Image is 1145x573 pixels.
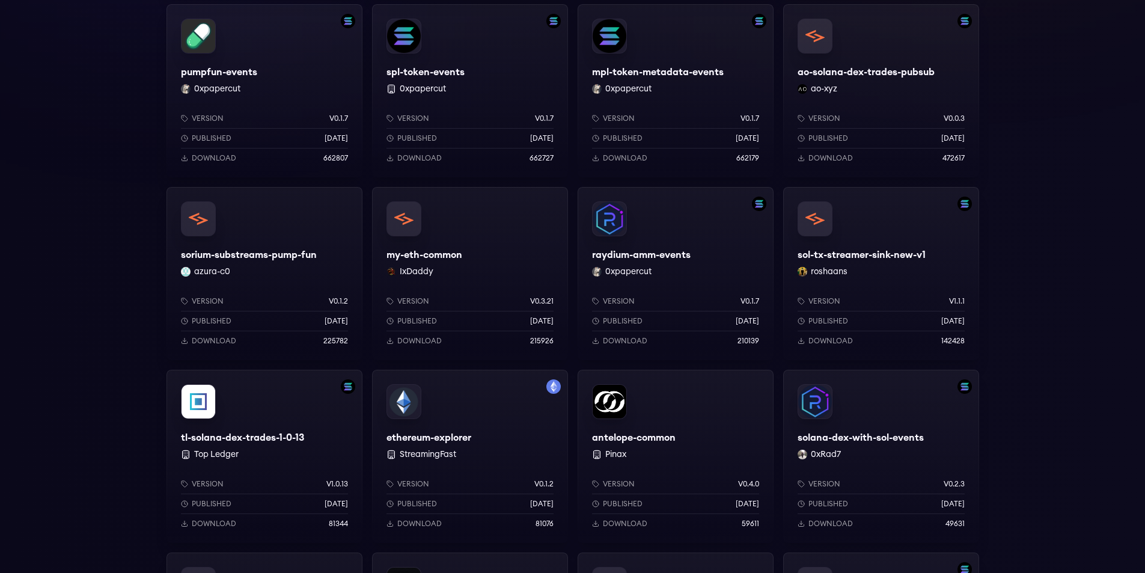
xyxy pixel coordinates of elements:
[341,14,355,28] img: Filter by solana network
[944,479,965,489] p: v0.2.3
[192,296,224,306] p: Version
[605,449,626,461] button: Pinax
[397,133,437,143] p: Published
[325,499,348,509] p: [DATE]
[546,379,561,394] img: Filter by mainnet network
[740,114,759,123] p: v0.1.7
[166,187,362,360] a: sorium-substreams-pump-funsorium-substreams-pump-funazura-c0 azura-c0Versionv0.1.2Published[DATE]...
[783,187,979,360] a: Filter by solana networksol-tx-streamer-sink-new-v1sol-tx-streamer-sink-new-v1roshaans roshaansVe...
[578,4,774,177] a: Filter by solana networkmpl-token-metadata-eventsmpl-token-metadata-events0xpapercut 0xpapercutVe...
[603,316,643,326] p: Published
[736,153,759,163] p: 662179
[192,114,224,123] p: Version
[736,316,759,326] p: [DATE]
[400,449,456,461] button: StreamingFast
[603,336,647,346] p: Download
[603,133,643,143] p: Published
[808,296,840,306] p: Version
[397,316,437,326] p: Published
[329,519,348,529] p: 81344
[530,499,554,509] p: [DATE]
[325,316,348,326] p: [DATE]
[397,296,429,306] p: Version
[194,83,240,95] button: 0xpapercut
[530,296,554,306] p: v0.3.21
[603,153,647,163] p: Download
[192,499,231,509] p: Published
[605,266,652,278] button: 0xpapercut
[535,114,554,123] p: v0.1.7
[530,316,554,326] p: [DATE]
[400,83,446,95] button: 0xpapercut
[808,114,840,123] p: Version
[536,519,554,529] p: 81076
[603,296,635,306] p: Version
[941,499,965,509] p: [DATE]
[192,479,224,489] p: Version
[941,316,965,326] p: [DATE]
[957,197,972,211] img: Filter by solana network
[329,114,348,123] p: v0.1.7
[372,187,568,360] a: my-eth-commonmy-eth-commonIxDaddy IxDaddyVersionv0.3.21Published[DATE]Download215926
[808,336,853,346] p: Download
[957,379,972,394] img: Filter by solana network
[397,114,429,123] p: Version
[194,449,239,461] button: Top Ledger
[808,499,848,509] p: Published
[808,133,848,143] p: Published
[192,153,236,163] p: Download
[192,336,236,346] p: Download
[323,336,348,346] p: 225782
[578,370,774,543] a: antelope-commonantelope-common PinaxVersionv0.4.0Published[DATE]Download59611
[530,336,554,346] p: 215926
[603,499,643,509] p: Published
[397,499,437,509] p: Published
[942,153,965,163] p: 472617
[546,14,561,28] img: Filter by solana network
[578,187,774,360] a: Filter by solana networkraydium-amm-eventsraydium-amm-events0xpapercut 0xpapercutVersionv0.1.7Pub...
[530,153,554,163] p: 662727
[738,479,759,489] p: v0.4.0
[341,379,355,394] img: Filter by solana network
[944,114,965,123] p: v0.0.3
[603,479,635,489] p: Version
[534,479,554,489] p: v0.1.2
[808,479,840,489] p: Version
[737,336,759,346] p: 210139
[811,83,837,95] button: ao-xyz
[400,266,433,278] button: IxDaddy
[808,316,848,326] p: Published
[736,499,759,509] p: [DATE]
[783,370,979,543] a: Filter by solana networksolana-dex-with-sol-eventssolana-dex-with-sol-events0xRad7 0xRad7Versionv...
[194,266,230,278] button: azura-c0
[783,4,979,177] a: Filter by solana networkao-solana-dex-trades-pubsubao-solana-dex-trades-pubsubao-xyz ao-xyzVersio...
[957,14,972,28] img: Filter by solana network
[166,4,362,177] a: Filter by solana networkpumpfun-eventspumpfun-events0xpapercut 0xpapercutVersionv0.1.7Published[D...
[752,14,766,28] img: Filter by solana network
[945,519,965,529] p: 49631
[811,266,847,278] button: roshaans
[326,479,348,489] p: v1.0.13
[742,519,759,529] p: 59611
[372,4,568,177] a: Filter by solana networkspl-token-eventsspl-token-events 0xpapercutVersionv0.1.7Published[DATE]Do...
[949,296,965,306] p: v1.1.1
[192,519,236,529] p: Download
[397,153,442,163] p: Download
[811,449,841,461] button: 0xRad7
[166,370,362,543] a: Filter by solana networktl-solana-dex-trades-1-0-13tl-solana-dex-trades-1-0-13 Top LedgerVersionv...
[941,336,965,346] p: 142428
[808,153,853,163] p: Download
[329,296,348,306] p: v0.1.2
[530,133,554,143] p: [DATE]
[603,114,635,123] p: Version
[808,519,853,529] p: Download
[323,153,348,163] p: 662807
[372,370,568,543] a: Filter by mainnet networkethereum-explorerethereum-explorer StreamingFastVersionv0.1.2Published[D...
[325,133,348,143] p: [DATE]
[397,519,442,529] p: Download
[192,316,231,326] p: Published
[397,479,429,489] p: Version
[740,296,759,306] p: v0.1.7
[397,336,442,346] p: Download
[736,133,759,143] p: [DATE]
